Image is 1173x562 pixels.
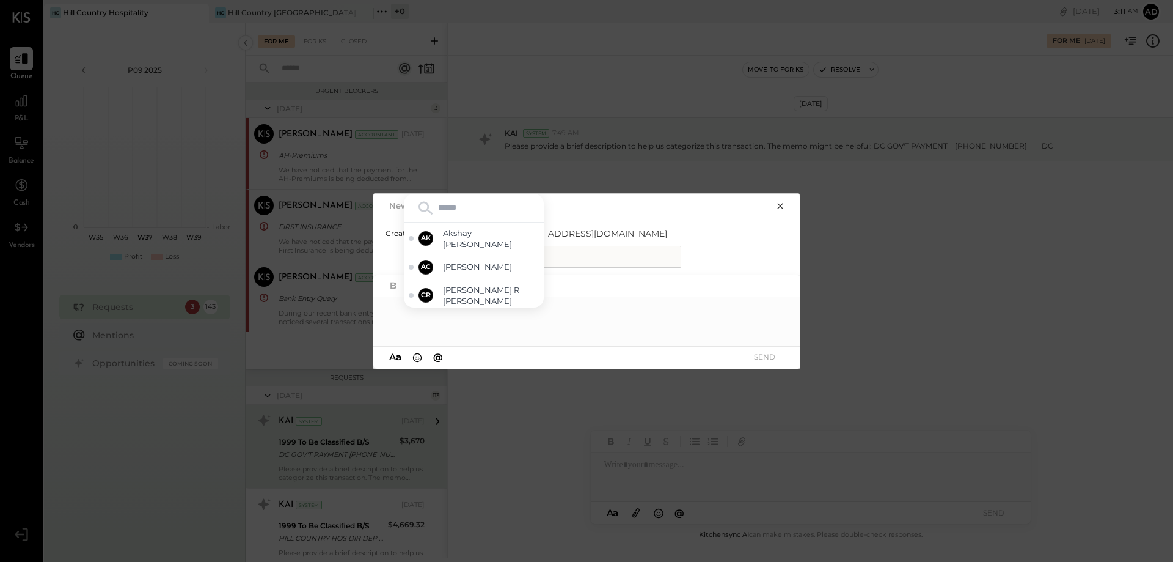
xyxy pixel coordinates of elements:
span: a [396,351,401,363]
span: @ [433,351,443,363]
h2: New Queue Request [389,201,475,210]
span: [PERSON_NAME][EMAIL_ADDRESS][DOMAIN_NAME] [440,227,685,240]
span: AK [421,234,431,243]
span: [PERSON_NAME] [443,261,539,273]
button: SEND [740,349,789,365]
div: Select Chintan R Dave - Offline [404,279,544,312]
button: @ [429,350,447,364]
label: Created by [386,229,426,238]
span: Akshay [PERSON_NAME] [443,227,539,250]
span: [PERSON_NAME] R [PERSON_NAME] [443,284,539,307]
span: CR [421,290,431,300]
div: Select Akshay koshti - Offline [404,223,544,255]
label: Title [386,252,422,261]
span: AC [421,262,431,272]
div: Select Adrienne Charleman - Offline [404,255,544,279]
button: Aa [386,350,405,364]
button: Bold [386,278,401,294]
